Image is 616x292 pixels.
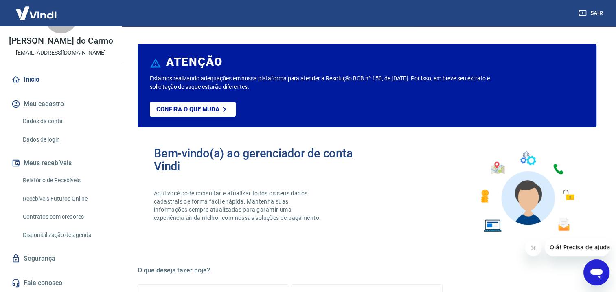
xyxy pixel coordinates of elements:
[20,208,112,225] a: Contratos com credores
[577,6,606,21] button: Sair
[154,189,322,222] p: Aqui você pode consultar e atualizar todos os seus dados cadastrais de forma fácil e rápida. Mant...
[5,6,68,12] span: Olá! Precisa de ajuda?
[10,0,63,25] img: Vindi
[138,266,596,274] h5: O que deseja fazer hoje?
[583,259,609,285] iframe: Botão para abrir a janela de mensagens
[20,172,112,189] a: Relatório de Recebíveis
[150,74,498,91] p: Estamos realizando adequações em nossa plataforma para atender a Resolução BCB nº 150, de [DATE]....
[20,227,112,243] a: Disponibilização de agenda
[16,49,106,57] p: [EMAIL_ADDRESS][DOMAIN_NAME]
[20,113,112,130] a: Dados da conta
[20,131,112,148] a: Dados de login
[156,106,219,113] p: Confira o que muda
[20,190,112,207] a: Recebíveis Futuros Online
[10,250,112,268] a: Segurança
[10,71,112,88] a: Início
[10,274,112,292] a: Fale conosco
[10,154,112,172] button: Meus recebíveis
[9,37,113,45] p: [PERSON_NAME] do Carmo
[154,147,367,173] h2: Bem-vindo(a) ao gerenciador de conta Vindi
[545,238,609,256] iframe: Mensagem da empresa
[474,147,580,237] img: Imagem de um avatar masculino com diversos icones exemplificando as funcionalidades do gerenciado...
[166,58,223,66] h6: ATENÇÃO
[525,240,541,256] iframe: Fechar mensagem
[10,95,112,113] button: Meu cadastro
[150,102,236,117] a: Confira o que muda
